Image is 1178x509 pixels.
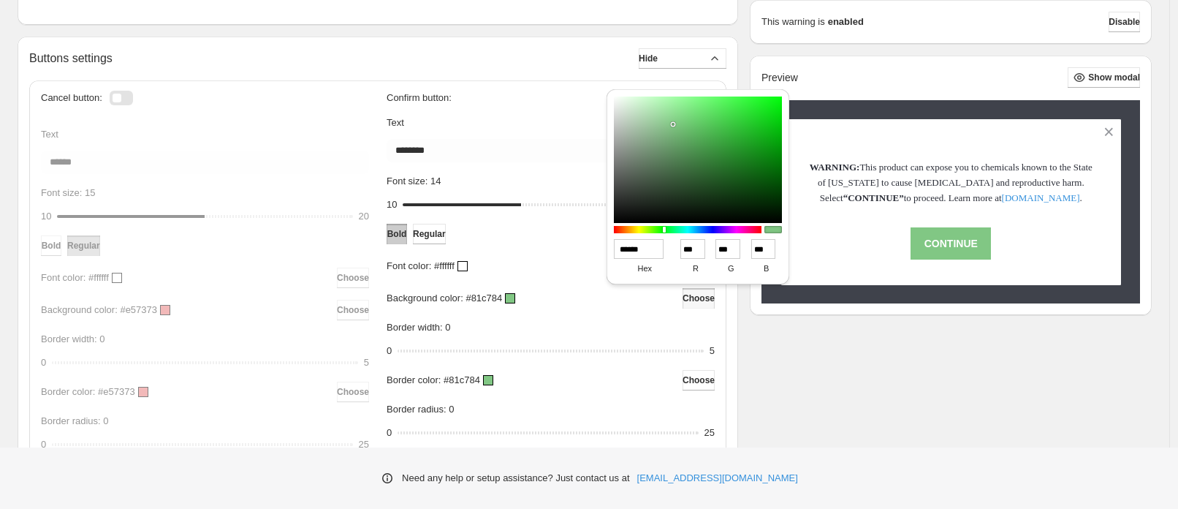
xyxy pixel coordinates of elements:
[810,162,860,173] strong: WARNING:
[387,176,441,186] span: Font size: 14
[387,373,480,388] p: Border color: #81c784
[818,162,1092,203] span: This product can expose you to chemicals known to the State of [US_STATE] to cause [MEDICAL_DATA]...
[639,48,726,69] button: Hide
[1109,16,1140,28] span: Disable
[387,322,450,333] span: Border width: 0
[387,92,715,104] h3: Confirm button:
[639,53,658,64] span: Hide
[387,259,455,274] p: Font color: #ffffff
[387,228,407,240] span: Bold
[387,199,397,210] span: 10
[710,344,715,358] div: 5
[387,224,407,244] button: Bold
[683,293,715,304] span: Choose
[413,224,446,244] button: Regular
[6,12,690,37] body: Rich Text Area. Press ALT-0 for help.
[387,404,455,415] span: Border radius: 0
[614,259,676,279] label: hex
[637,471,798,486] a: [EMAIL_ADDRESS][DOMAIN_NAME]
[715,259,746,279] label: g
[761,72,798,84] h2: Preview
[761,15,825,29] p: This warning is
[683,288,715,309] button: Choose
[29,51,113,65] h2: Buttons settings
[843,192,904,203] strong: “CONTINUE”
[387,117,404,128] span: Text
[911,227,991,260] button: CONTINUE
[1068,67,1140,88] button: Show modal
[704,426,715,440] div: 25
[683,374,715,386] span: Choose
[683,370,715,391] button: Choose
[387,291,502,306] p: Background color: #81c784
[1109,12,1140,32] button: Disable
[41,92,102,104] h3: Cancel button:
[387,427,392,438] span: 0
[751,259,782,279] label: b
[904,192,1002,203] span: to proceed. Learn more at
[1002,192,1080,203] a: [DOMAIN_NAME]
[680,259,711,279] label: r
[1088,72,1140,83] span: Show modal
[828,15,864,29] strong: enabled
[387,345,392,356] span: 0
[413,228,446,240] span: Regular
[1080,192,1082,203] span: .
